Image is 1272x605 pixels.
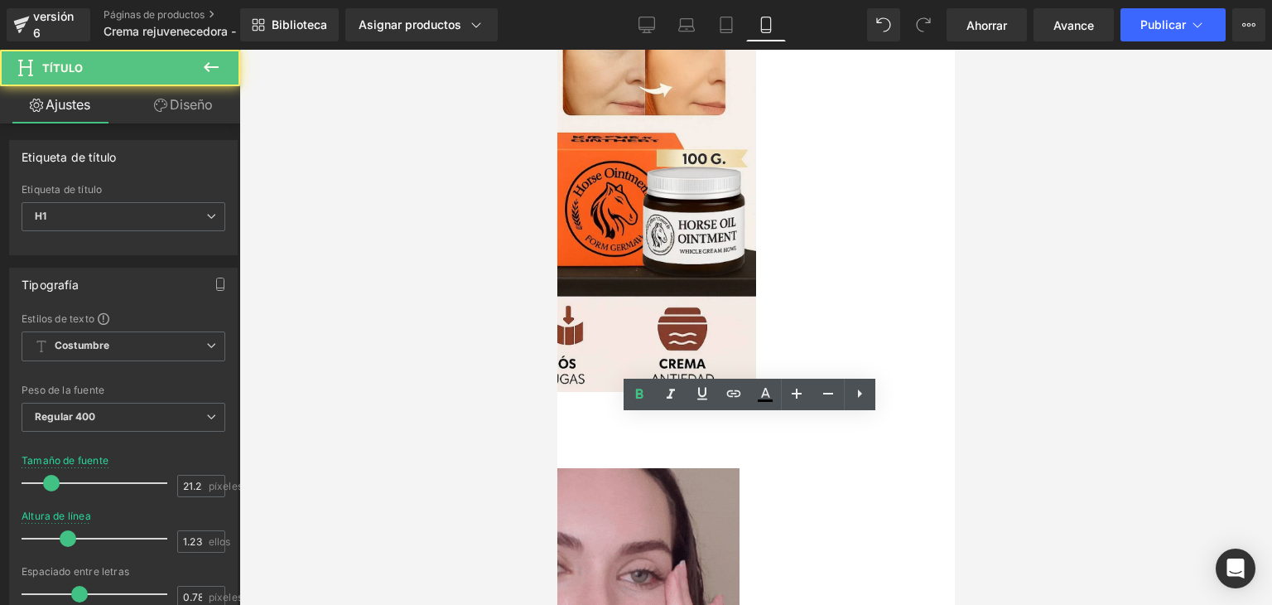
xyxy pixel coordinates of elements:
[123,86,243,123] a: Diseño
[209,480,243,492] font: píxeles
[209,591,243,603] font: píxeles
[966,18,1007,32] font: Ahorrar
[667,8,706,41] a: Computadora portátil
[42,61,83,75] font: Título
[627,8,667,41] a: De oficina
[706,8,746,41] a: Tableta
[22,150,116,164] font: Etiqueta de título
[22,510,91,522] font: Altura de línea
[907,8,940,41] button: Rehacer
[209,535,231,548] font: ellos
[104,24,302,38] font: Crema rejuvenecedora - Horse Elixir
[22,278,79,292] font: Tipografía
[1216,549,1255,588] div: Abrir Intercom Messenger
[170,96,213,113] font: Diseño
[746,8,786,41] a: Móvil
[35,210,46,222] font: H1
[359,17,461,31] font: Asignar productos
[104,8,294,22] a: Páginas de productos
[1140,17,1186,31] font: Publicar
[1120,8,1226,41] button: Publicar
[22,454,108,467] font: Tamaño de fuente
[22,565,129,578] font: Espaciado entre letras
[1053,18,1094,32] font: Avance
[22,312,94,325] font: Estilos de texto
[55,339,109,351] font: Costumbre
[1232,8,1265,41] button: Más
[272,17,327,31] font: Biblioteca
[22,183,102,196] font: Etiqueta de título
[1033,8,1114,41] a: Avance
[46,96,90,113] font: Ajustes
[7,8,90,41] a: versión 6
[33,9,74,40] font: versión 6
[867,8,900,41] button: Deshacer
[104,8,205,21] font: Páginas de productos
[35,410,96,423] font: Regular 400
[22,384,104,396] font: Peso de la fuente
[240,8,339,41] a: Nueva Biblioteca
